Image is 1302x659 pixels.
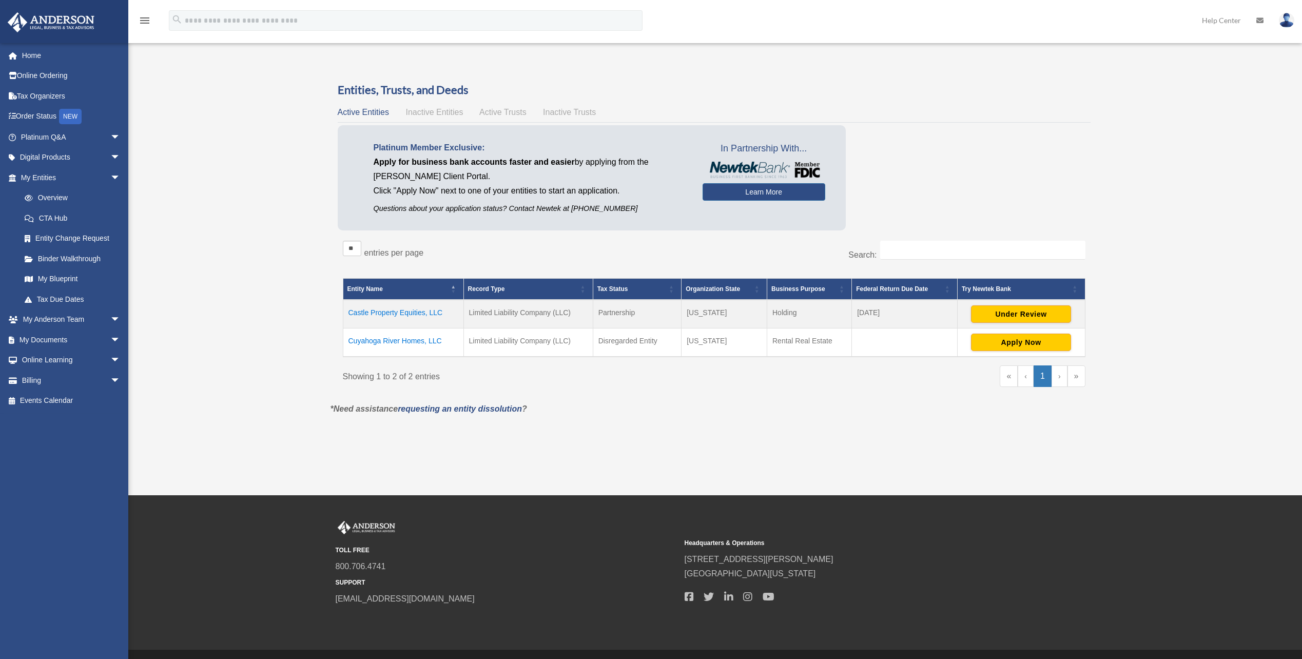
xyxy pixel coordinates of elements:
[479,108,527,117] span: Active Trusts
[682,328,767,357] td: [US_STATE]
[374,158,575,166] span: Apply for business bank accounts faster and easier
[331,404,527,413] em: *Need assistance ?
[543,108,596,117] span: Inactive Trusts
[767,328,851,357] td: Rental Real Estate
[110,370,131,391] span: arrow_drop_down
[1034,365,1052,387] a: 1
[110,167,131,188] span: arrow_drop_down
[7,127,136,147] a: Platinum Q&Aarrow_drop_down
[7,167,131,188] a: My Entitiesarrow_drop_down
[343,279,463,300] th: Entity Name: Activate to invert sorting
[597,285,628,293] span: Tax Status
[771,285,825,293] span: Business Purpose
[7,350,136,371] a: Online Learningarrow_drop_down
[343,328,463,357] td: Cuyahoga River Homes, LLC
[463,328,593,357] td: Limited Liability Company (LLC)
[374,141,687,155] p: Platinum Member Exclusive:
[852,300,958,328] td: [DATE]
[7,391,136,411] a: Events Calendar
[7,86,136,106] a: Tax Organizers
[110,127,131,148] span: arrow_drop_down
[1279,13,1294,28] img: User Pic
[139,18,151,27] a: menu
[682,279,767,300] th: Organization State: Activate to sort
[703,183,825,201] a: Learn More
[7,147,136,168] a: Digital Productsarrow_drop_down
[708,162,820,178] img: NewtekBankLogoSM.png
[1018,365,1034,387] a: Previous
[7,329,136,350] a: My Documentsarrow_drop_down
[110,309,131,331] span: arrow_drop_down
[1052,365,1067,387] a: Next
[374,184,687,198] p: Click "Apply Now" next to one of your entities to start an application.
[14,208,131,228] a: CTA Hub
[7,370,136,391] a: Billingarrow_drop_down
[1000,365,1018,387] a: First
[338,108,389,117] span: Active Entities
[463,279,593,300] th: Record Type: Activate to sort
[703,141,825,157] span: In Partnership With...
[5,12,98,32] img: Anderson Advisors Platinum Portal
[374,155,687,184] p: by applying from the [PERSON_NAME] Client Portal.
[59,109,82,124] div: NEW
[1067,365,1085,387] a: Last
[593,279,682,300] th: Tax Status: Activate to sort
[686,285,740,293] span: Organization State
[398,404,522,413] a: requesting an entity dissolution
[343,300,463,328] td: Castle Property Equities, LLC
[139,14,151,27] i: menu
[338,82,1091,98] h3: Entities, Trusts, and Deeds
[14,289,131,309] a: Tax Due Dates
[171,14,183,25] i: search
[971,334,1071,351] button: Apply Now
[593,300,682,328] td: Partnership
[336,594,475,603] a: [EMAIL_ADDRESS][DOMAIN_NAME]
[971,305,1071,323] button: Under Review
[110,350,131,371] span: arrow_drop_down
[593,328,682,357] td: Disregarded Entity
[14,248,131,269] a: Binder Walkthrough
[7,106,136,127] a: Order StatusNEW
[685,569,816,578] a: [GEOGRAPHIC_DATA][US_STATE]
[374,202,687,215] p: Questions about your application status? Contact Newtek at [PHONE_NUMBER]
[110,147,131,168] span: arrow_drop_down
[336,577,677,588] small: SUPPORT
[347,285,383,293] span: Entity Name
[685,555,833,564] a: [STREET_ADDRESS][PERSON_NAME]
[336,562,386,571] a: 800.706.4741
[14,228,131,249] a: Entity Change Request
[343,365,707,384] div: Showing 1 to 2 of 2 entries
[852,279,958,300] th: Federal Return Due Date: Activate to sort
[336,521,397,534] img: Anderson Advisors Platinum Portal
[7,45,136,66] a: Home
[7,309,136,330] a: My Anderson Teamarrow_drop_down
[848,250,877,259] label: Search:
[957,279,1085,300] th: Try Newtek Bank : Activate to sort
[767,279,851,300] th: Business Purpose: Activate to sort
[468,285,505,293] span: Record Type
[364,248,424,257] label: entries per page
[767,300,851,328] td: Holding
[405,108,463,117] span: Inactive Entities
[685,538,1026,549] small: Headquarters & Operations
[962,283,1070,295] div: Try Newtek Bank
[110,329,131,351] span: arrow_drop_down
[856,285,928,293] span: Federal Return Due Date
[14,269,131,289] a: My Blueprint
[682,300,767,328] td: [US_STATE]
[14,188,126,208] a: Overview
[336,545,677,556] small: TOLL FREE
[463,300,593,328] td: Limited Liability Company (LLC)
[7,66,136,86] a: Online Ordering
